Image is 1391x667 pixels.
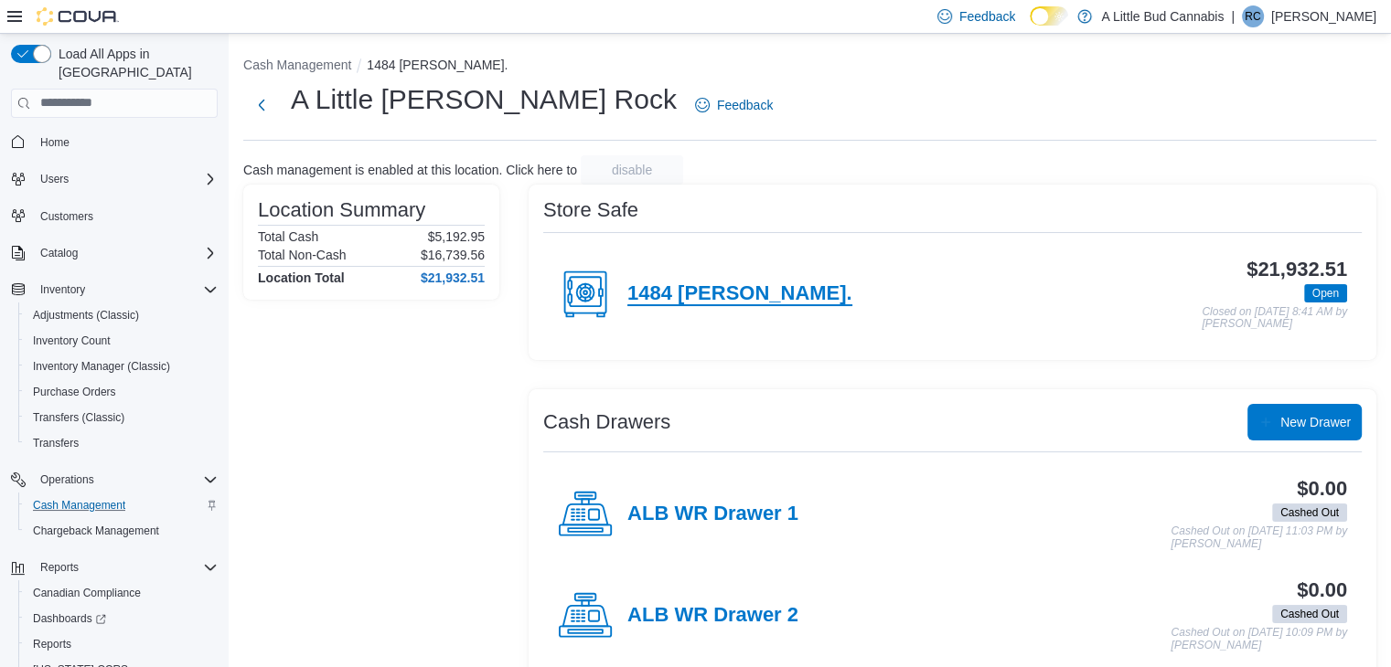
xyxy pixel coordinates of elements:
button: Canadian Compliance [18,580,225,606]
span: Dashboards [33,611,106,626]
button: Inventory Count [18,328,225,354]
span: Operations [40,472,94,487]
span: Canadian Compliance [33,586,141,600]
span: Catalog [33,242,218,264]
h4: Location Total [258,270,345,285]
span: Purchase Orders [26,381,218,403]
span: Feedback [959,7,1015,26]
button: Catalog [33,242,85,264]
span: Dark Mode [1030,26,1031,26]
span: Home [40,135,70,150]
button: Reports [33,556,86,578]
button: Adjustments (Classic) [18,302,225,328]
button: Users [33,168,76,190]
button: Transfers (Classic) [18,405,225,430]
span: Purchase Orders [33,385,116,399]
a: Feedback [688,87,780,123]
span: Inventory Manager (Classic) [26,355,218,377]
h3: Location Summary [258,199,425,221]
h4: $21,932.51 [421,270,485,285]
button: Users [4,166,225,192]
span: Inventory [33,279,218,301]
button: New Drawer [1247,404,1362,440]
span: Inventory Count [33,333,111,348]
span: Home [33,131,218,154]
button: Reports [18,631,225,657]
span: Transfers (Classic) [26,407,218,429]
h3: Store Safe [543,199,638,221]
p: $16,739.56 [421,248,485,262]
p: A Little Bud Cannabis [1101,5,1224,27]
a: Canadian Compliance [26,582,148,604]
nav: An example of EuiBreadcrumbs [243,56,1376,78]
button: Customers [4,203,225,229]
a: Customers [33,206,101,228]
span: disable [612,161,652,179]
span: Cashed Out [1280,606,1339,622]
span: Reports [33,556,218,578]
a: Home [33,132,77,154]
button: Inventory Manager (Classic) [18,354,225,379]
p: [PERSON_NAME] [1271,5,1376,27]
span: Cashed Out [1272,605,1347,623]
img: Cova [37,7,119,26]
a: Dashboards [26,608,113,630]
span: Catalog [40,246,78,260]
button: Inventory [4,277,225,302]
span: Canadian Compliance [26,582,218,604]
h3: $0.00 [1297,478,1347,500]
span: Cashed Out [1272,503,1347,522]
span: Feedback [717,96,773,114]
span: Customers [33,205,218,228]
button: Reports [4,555,225,580]
p: Closed on [DATE] 8:41 AM by [PERSON_NAME] [1202,306,1347,331]
a: Reports [26,633,79,655]
p: $5,192.95 [428,229,485,244]
span: Reports [33,637,71,651]
span: Chargeback Management [33,524,159,538]
button: Cash Management [18,492,225,518]
button: Purchase Orders [18,379,225,405]
h6: Total Cash [258,229,318,244]
h4: 1484 [PERSON_NAME]. [627,282,852,306]
h4: ALB WR Drawer 1 [627,503,798,526]
span: Users [40,172,69,186]
p: | [1231,5,1235,27]
span: Load All Apps in [GEOGRAPHIC_DATA] [51,45,218,81]
a: Chargeback Management [26,520,166,542]
button: Chargeback Management [18,518,225,544]
button: Home [4,129,225,155]
a: Cash Management [26,494,133,516]
a: Transfers (Classic) [26,407,132,429]
span: Operations [33,469,218,491]
span: Inventory [40,282,85,297]
span: Inventory Manager (Classic) [33,359,170,374]
span: Cash Management [26,494,218,516]
a: Dashboards [18,606,225,631]
span: RC [1245,5,1260,27]
span: Transfers (Classic) [33,410,124,425]
h3: $0.00 [1297,579,1347,601]
span: Cashed Out [1280,504,1339,521]
span: Users [33,168,218,190]
a: Inventory Count [26,330,118,352]
span: Adjustments (Classic) [26,304,218,326]
span: Open [1304,284,1347,302]
p: Cashed Out on [DATE] 11:03 PM by [PERSON_NAME] [1171,525,1347,550]
h4: ALB WR Drawer 2 [627,604,798,628]
h1: A Little [PERSON_NAME] Rock [291,81,677,118]
span: Reports [40,560,79,575]
span: Reports [26,633,218,655]
span: Transfers [33,436,79,450]
button: disable [581,155,683,185]
span: Cash Management [33,498,125,513]
button: Inventory [33,279,92,301]
a: Adjustments (Classic) [26,304,146,326]
span: Chargeback Management [26,520,218,542]
span: Transfers [26,432,218,454]
h3: $21,932.51 [1247,259,1347,281]
button: Operations [4,467,225,492]
button: Cash Management [243,58,351,72]
button: Operations [33,469,102,491]
span: Customers [40,209,93,224]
